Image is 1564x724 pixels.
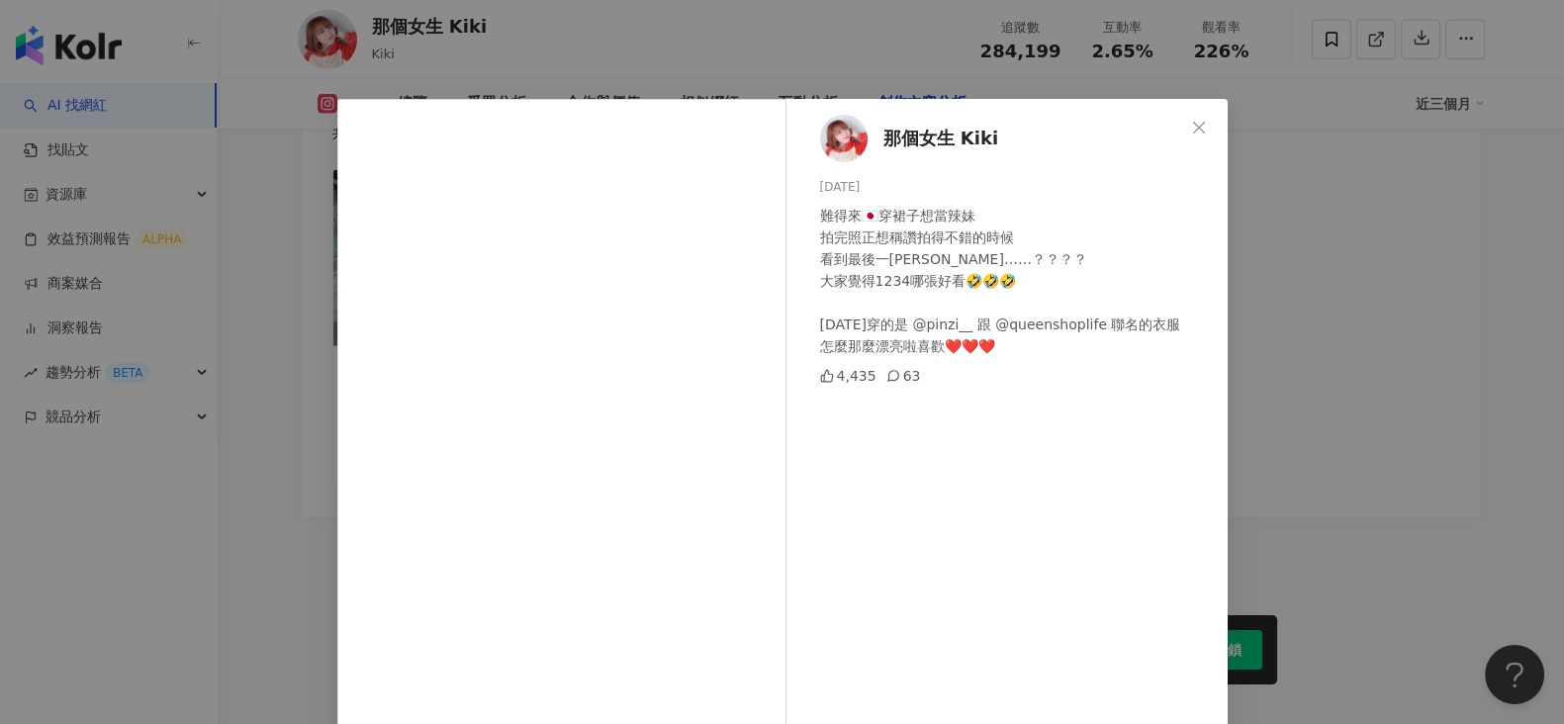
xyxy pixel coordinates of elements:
span: 那個女生 Kiki [883,125,999,152]
div: [DATE] [820,178,1212,197]
div: 4,435 [820,365,876,387]
span: close [1191,120,1207,136]
div: 難得來🇯🇵穿裙子想當辣妹 拍完照正想稱讚拍得不錯的時候 看到最後一[PERSON_NAME]……？？？？ 大家覺得1234哪張好看🤣🤣🤣 [DATE]穿的是 @pinzi__ 跟 @queens... [820,205,1212,357]
div: 63 [886,365,921,387]
img: KOL Avatar [820,115,868,162]
button: Close [1179,108,1219,147]
a: KOL Avatar那個女生 Kiki [820,115,1184,162]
